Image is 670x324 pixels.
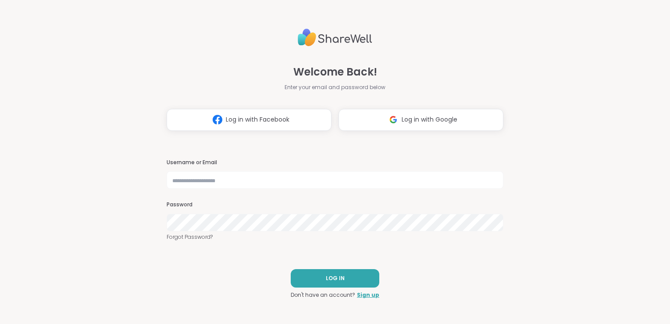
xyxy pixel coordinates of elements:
span: Log in with Google [402,115,457,124]
span: Log in with Facebook [226,115,289,124]
span: LOG IN [326,274,345,282]
img: ShareWell Logo [298,25,372,50]
a: Forgot Password? [167,233,503,241]
button: LOG IN [291,269,379,288]
button: Log in with Facebook [167,109,331,131]
span: Enter your email and password below [285,83,385,91]
img: ShareWell Logomark [209,112,226,128]
span: Don't have an account? [291,291,355,299]
h3: Password [167,201,503,209]
img: ShareWell Logomark [385,112,402,128]
a: Sign up [357,291,379,299]
h3: Username or Email [167,159,503,166]
span: Welcome Back! [293,64,377,80]
button: Log in with Google [339,109,503,131]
